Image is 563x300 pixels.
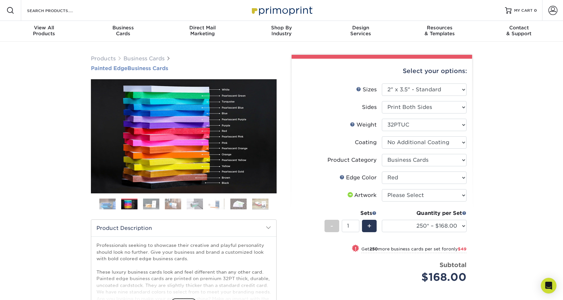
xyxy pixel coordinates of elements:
[91,55,116,62] a: Products
[339,174,377,182] div: Edge Color
[321,21,400,42] a: DesignServices
[369,247,378,251] strong: 250
[121,200,137,210] img: Business Cards 02
[458,247,467,251] span: $49
[387,269,467,285] div: $168.00
[91,65,277,71] h1: Business Cards
[346,191,377,199] div: Artwork
[91,220,276,236] h2: Product Description
[534,8,537,13] span: 0
[5,21,84,42] a: View AllProducts
[355,245,356,252] span: !
[330,221,333,231] span: -
[356,86,377,94] div: Sizes
[252,198,268,210] img: Business Cards 08
[163,25,242,31] span: Direct Mail
[367,221,371,231] span: +
[400,21,479,42] a: Resources& Templates
[99,196,116,212] img: Business Cards 01
[440,261,467,268] strong: Subtotal
[84,25,163,37] div: Cards
[325,209,377,217] div: Sets
[123,55,165,62] a: Business Cards
[541,278,556,293] div: Open Intercom Messenger
[143,198,159,210] img: Business Cards 03
[242,25,321,37] div: Industry
[84,21,163,42] a: BusinessCards
[350,121,377,129] div: Weight
[209,198,225,210] img: Business Cards 06
[91,65,127,71] span: Painted Edge
[91,65,277,71] a: Painted EdgeBusiness Cards
[514,8,533,13] span: MY CART
[5,25,84,31] span: View All
[26,7,90,14] input: SEARCH PRODUCTS.....
[84,25,163,31] span: Business
[355,139,377,146] div: Coating
[448,247,467,251] span: only
[361,247,467,253] small: Get more business cards per set for
[242,21,321,42] a: Shop ByIndustry
[400,25,479,31] span: Resources
[321,25,400,37] div: Services
[230,198,247,210] img: Business Cards 07
[163,21,242,42] a: Direct MailMarketing
[5,25,84,37] div: Products
[297,59,467,83] div: Select your options:
[187,198,203,210] img: Business Cards 05
[242,25,321,31] span: Shop By
[362,103,377,111] div: Sides
[91,79,277,193] img: Painted Edge 02
[400,25,479,37] div: & Templates
[249,3,314,17] img: Primoprint
[479,21,558,42] a: Contact& Support
[165,198,181,210] img: Business Cards 04
[327,156,377,164] div: Product Category
[2,280,55,298] iframe: Google Customer Reviews
[163,25,242,37] div: Marketing
[479,25,558,31] span: Contact
[382,209,467,217] div: Quantity per Set
[321,25,400,31] span: Design
[479,25,558,37] div: & Support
